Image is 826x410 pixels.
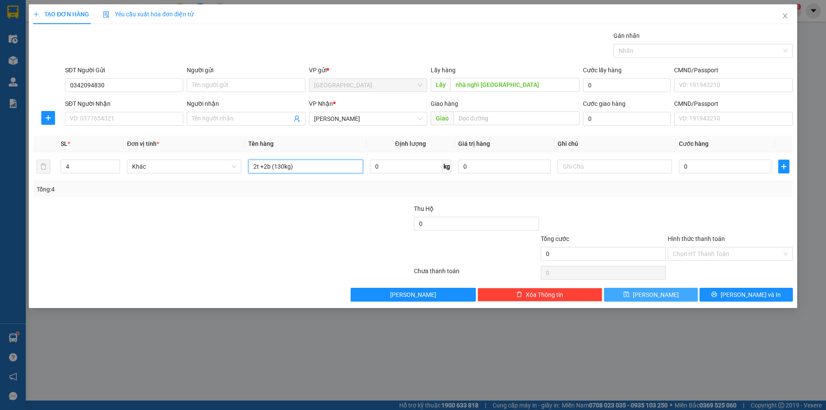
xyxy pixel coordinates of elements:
div: kha [7,27,95,37]
div: CMND/Passport [674,65,792,75]
th: Ghi chú [554,136,675,152]
span: [PERSON_NAME] [390,290,436,299]
span: [PERSON_NAME] và In [721,290,781,299]
div: [PERSON_NAME] [101,27,170,37]
span: delete [516,291,522,298]
span: Định lượng [395,140,426,147]
span: Xóa Thông tin [526,290,563,299]
span: SL [61,140,68,147]
input: Cước lấy hàng [583,78,671,92]
img: icon [103,11,110,18]
div: [GEOGRAPHIC_DATA] [7,7,95,27]
span: plus [779,163,789,170]
span: Gửi: [7,7,21,16]
span: TẠO ĐƠN HÀNG [33,11,89,18]
span: plus [33,11,39,17]
span: Giao [431,111,453,125]
span: Giá trị hàng [458,140,490,147]
input: Dọc đường [450,78,579,92]
span: Tên hàng [248,140,274,147]
button: deleteXóa Thông tin [478,288,603,302]
button: printer[PERSON_NAME] và In [700,288,793,302]
button: delete [37,160,50,173]
span: Lấy [431,78,450,92]
div: Chưa thanh toán [413,266,540,281]
span: printer [711,291,717,298]
div: Người nhận [187,99,305,108]
input: 0 [458,160,551,173]
span: kg [443,160,451,173]
span: Nhận: [101,7,121,16]
div: Tổng: 4 [37,185,319,194]
span: Tổng cước [541,235,569,242]
div: SĐT Người Nhận [65,99,183,108]
div: 0327041825 [101,37,170,49]
span: user-add [293,115,300,122]
span: Đơn vị tính [127,140,159,147]
span: Lấy hàng [431,67,456,74]
span: plus [42,114,55,121]
button: save[PERSON_NAME] [604,288,697,302]
button: plus [41,111,55,125]
span: save [623,291,629,298]
input: Ghi Chú [558,160,672,173]
span: Phan Thiết [314,112,422,125]
input: Cước giao hàng [583,112,671,126]
label: Hình thức thanh toán [668,235,725,242]
div: VP gửi [309,65,427,75]
span: VP Nhận [309,100,333,107]
span: Yêu cầu xuất hóa đơn điện tử [103,11,194,18]
span: Đà Lạt [314,79,422,92]
div: 40.000 [6,54,96,65]
label: Gán nhãn [613,32,640,39]
div: 0971417390 [7,37,95,49]
div: CMND/Passport [674,99,792,108]
input: Dọc đường [453,111,579,125]
label: Cước giao hàng [583,100,626,107]
span: Giao hàng [431,100,458,107]
span: Khác [132,160,236,173]
span: CƯỚC RỒI : [6,55,47,64]
label: Cước lấy hàng [583,67,622,74]
div: Người gửi [187,65,305,75]
div: [PERSON_NAME] [101,7,170,27]
button: plus [778,160,789,173]
span: [PERSON_NAME] [633,290,679,299]
span: Thu Hộ [414,205,434,212]
input: VD: Bàn, Ghế [248,160,363,173]
span: close [782,12,789,19]
span: Cước hàng [679,140,709,147]
button: Close [773,4,797,28]
div: SĐT Người Gửi [65,65,183,75]
button: [PERSON_NAME] [351,288,476,302]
